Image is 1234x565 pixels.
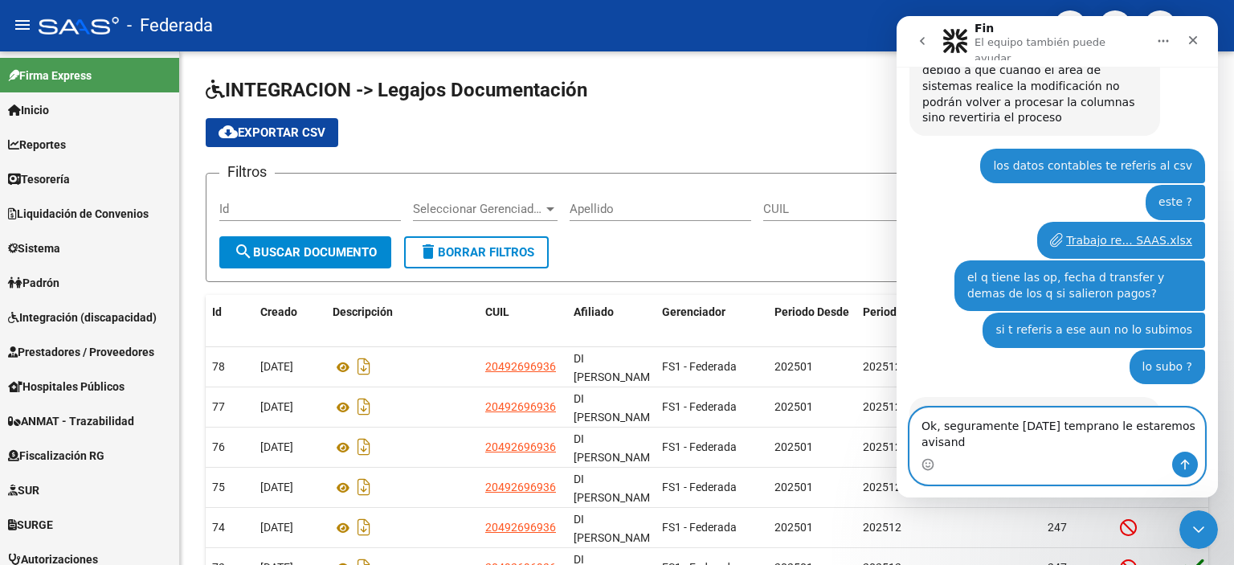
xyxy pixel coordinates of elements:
span: DI CARLO, ALEXIS - [574,432,660,482]
span: 75 [212,481,225,493]
span: [DATE] [260,360,293,373]
span: [DATE] [260,481,293,493]
span: [DATE] [260,521,293,534]
span: CUIL [485,305,509,318]
span: SUR [8,481,39,499]
span: [DATE] [260,400,293,413]
span: DI CARLO, ALEXIS - [574,352,660,402]
span: Prestadores / Proveedores [8,343,154,361]
i: Descargar documento [353,514,374,540]
i: Descargar documento [353,354,374,379]
span: 76 [212,440,225,453]
span: SURGE [8,516,53,534]
span: FS1 - Federada [662,360,737,373]
span: Liquidación de Convenios [8,205,149,223]
mat-icon: delete [419,242,438,261]
span: 20492696936 [485,360,556,373]
span: Afiliado [574,305,614,318]
span: 202501 [774,481,813,493]
i: Descargar documento [353,434,374,460]
span: 20492696936 [485,440,556,453]
span: Exportar CSV [219,125,325,140]
datatable-header-cell: Periodo Desde [768,295,856,348]
span: 78 [212,360,225,373]
i: Descargar documento [353,394,374,420]
span: FS1 - Federada [662,521,737,534]
span: ANMAT - Trazabilidad [8,412,134,430]
span: 74 [212,521,225,534]
mat-icon: menu [13,15,32,35]
span: 20492696936 [485,400,556,413]
span: 77 [212,400,225,413]
span: Integración (discapacidad) [8,309,157,326]
iframe: Intercom live chat [1179,510,1218,549]
datatable-header-cell: Afiliado [567,295,656,348]
span: 202512 [863,360,901,373]
span: 20492696936 [485,521,556,534]
span: FS1 - Federada [662,481,737,493]
span: 202501 [774,440,813,453]
span: Tesorería [8,170,70,188]
span: 247 [1048,521,1067,534]
iframe: Intercom live chat [897,16,1218,497]
span: Sistema [8,240,60,257]
datatable-header-cell: CUIL [479,295,567,348]
datatable-header-cell: Descripción [326,295,479,348]
span: 202512 [863,481,901,493]
span: Firma Express [8,67,92,84]
datatable-header-cell: Creado [254,295,326,348]
span: Inicio [8,101,49,119]
span: FS1 - Federada [662,400,737,413]
mat-icon: cloud_download [219,122,238,141]
span: 202512 [863,440,901,453]
span: 202501 [774,360,813,373]
h3: Filtros [219,161,275,183]
span: [DATE] [260,440,293,453]
span: Padrón [8,274,59,292]
mat-icon: search [234,242,253,261]
span: Hospitales Públicos [8,378,125,395]
span: Gerenciador [662,305,725,318]
i: Descargar documento [353,474,374,500]
button: Borrar Filtros [404,236,549,268]
span: Id [212,305,222,318]
span: Descripción [333,305,393,318]
span: DI CARLO, ALEXIS - [574,473,660,522]
span: 202501 [774,521,813,534]
span: 202512 [863,521,901,534]
span: Fiscalización RG [8,447,104,465]
span: Periodo Desde [774,305,849,318]
span: Buscar Documento [234,245,377,260]
span: - Federada [127,8,213,43]
span: Reportes [8,136,66,154]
